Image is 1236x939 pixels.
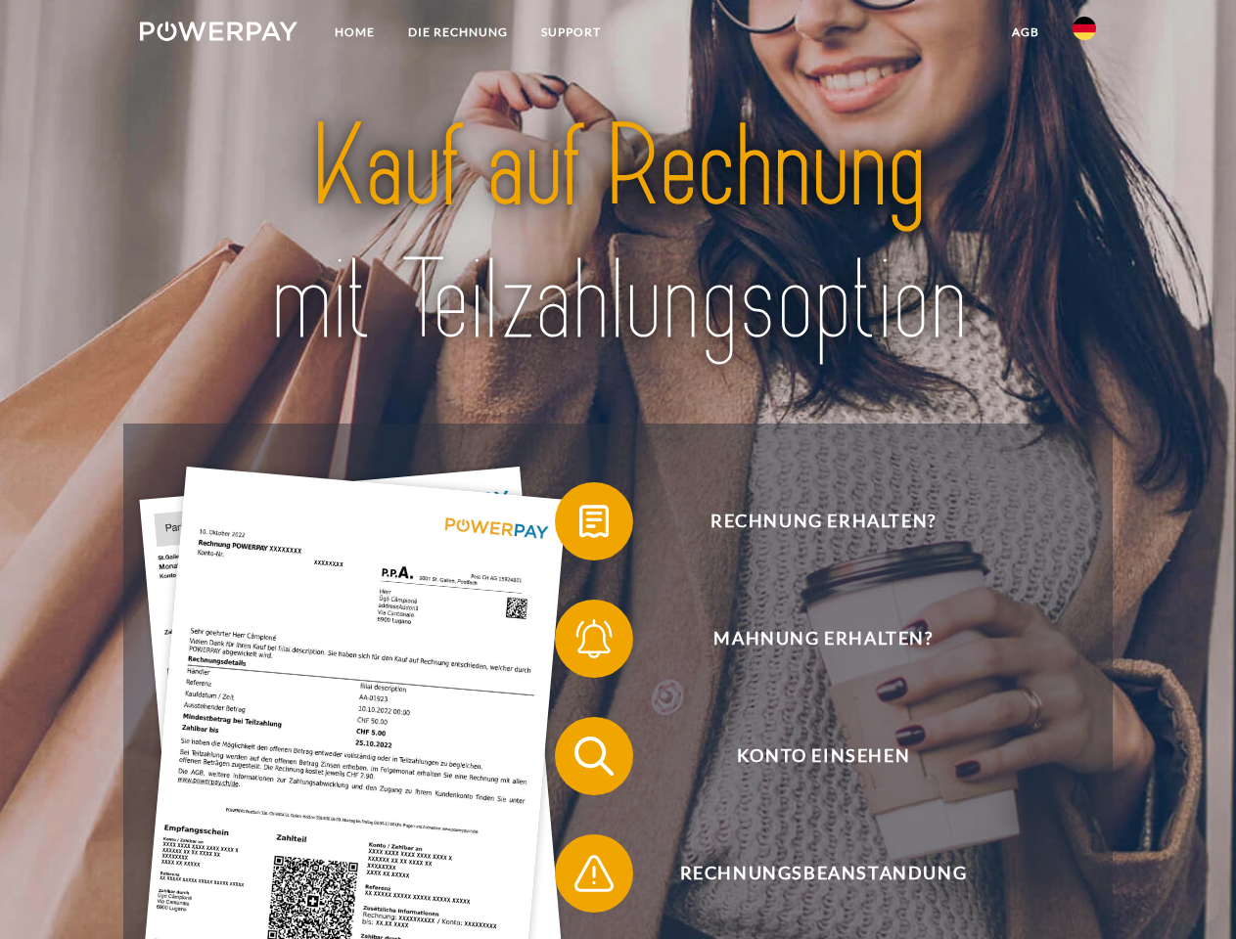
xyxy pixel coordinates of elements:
span: Konto einsehen [583,717,1063,795]
a: agb [995,15,1056,50]
img: qb_bill.svg [570,497,618,546]
button: Rechnungsbeanstandung [555,834,1064,913]
button: Konto einsehen [555,717,1064,795]
span: Mahnung erhalten? [583,600,1063,678]
img: qb_search.svg [570,732,618,781]
a: Home [318,15,391,50]
span: Rechnungsbeanstandung [583,834,1063,913]
img: de [1073,17,1096,40]
a: DIE RECHNUNG [391,15,525,50]
button: Rechnung erhalten? [555,482,1064,560]
img: qb_bell.svg [570,614,618,663]
a: SUPPORT [525,15,618,50]
img: title-powerpay_de.svg [187,94,1049,375]
span: Rechnung erhalten? [583,482,1063,560]
img: logo-powerpay-white.svg [140,22,298,41]
img: qb_warning.svg [570,849,618,898]
iframe: Button to launch messaging window [1158,861,1220,923]
button: Mahnung erhalten? [555,600,1064,678]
